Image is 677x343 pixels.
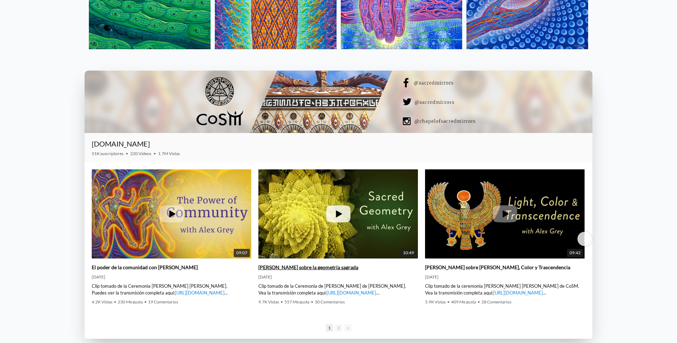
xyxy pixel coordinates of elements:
iframe: Subscribe to CoSM.TV on YouTube [542,142,585,151]
span: 557 Me gusta [284,299,309,304]
span: 4.2K Vistas [92,299,112,304]
span: 220 Videos [130,151,151,156]
a: [URL][DOMAIN_NAME] [327,290,376,296]
span: • [447,299,450,304]
span: 51K suscriptores [92,151,123,156]
div: [DATE] [92,274,251,280]
span: • [114,299,116,304]
div: Siguiente diapositiva [577,232,592,246]
a: [URL][DOMAIN_NAME] [175,290,224,296]
span: 409 Me gusta [451,299,476,304]
span: • [478,299,480,304]
span: Ir a la diapositiva 2 [335,324,342,332]
div: Clip tomado de la ceremonia [PERSON_NAME] [PERSON_NAME] de CoSM. Vea la transmisión completa aquí... [425,283,585,296]
span: 1.7M Vistas [158,151,180,156]
span: Ir a la diapositiva 1 [326,324,333,332]
div: Clip tomado de la Ceremonia de [PERSON_NAME] de [PERSON_NAME]. Vea la transmisión completa aquí: ... [258,283,418,296]
a: Alex Grey sobre la geometría sagrada 10:49 [258,169,418,259]
a: [URL][DOMAIN_NAME] [493,290,543,296]
span: • [126,151,128,156]
span: 10:49 [400,249,416,257]
span: 09:42 [567,249,583,257]
span: 230 Me gusta [118,299,143,304]
span: 30 Comentarios [315,299,345,304]
span: • [281,299,283,304]
div: [DATE] [425,274,585,280]
span: 19 Comentarios [148,299,178,304]
span: • [311,299,313,304]
img: Alex Grey sobre Luz, Color y Trascendencia [425,154,585,273]
span: 09:07 [234,249,250,257]
div: [DATE] [258,274,418,280]
div: Clip tomado de la Ceremonia [PERSON_NAME] [PERSON_NAME]. Puedes ver la transmisión completa aquí:... [92,283,251,296]
a: [DOMAIN_NAME] [92,139,150,148]
img: El poder de la comunidad con Alex Grey [92,154,251,273]
a: El poder de la comunidad con Alex Grey 09:07 [92,169,251,259]
span: 28 Comentarios [481,299,511,304]
a: Alex Grey sobre Luz, Color y Trascendencia 09:42 [425,169,585,259]
a: [PERSON_NAME] sobre la geometría sagrada [258,264,358,271]
a: [PERSON_NAME] sobre [PERSON_NAME], Color y Trascendencia [425,264,570,271]
span: • [144,299,147,304]
span: 5.9K Vistas [425,299,446,304]
a: El poder de la comunidad con [PERSON_NAME] [92,264,198,271]
span: • [153,151,156,156]
img: Alex Grey sobre la geometría sagrada [258,154,418,273]
span: 9.7K Vistas [258,299,279,304]
span: Ir a la siguiente diapositiva [344,324,352,332]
